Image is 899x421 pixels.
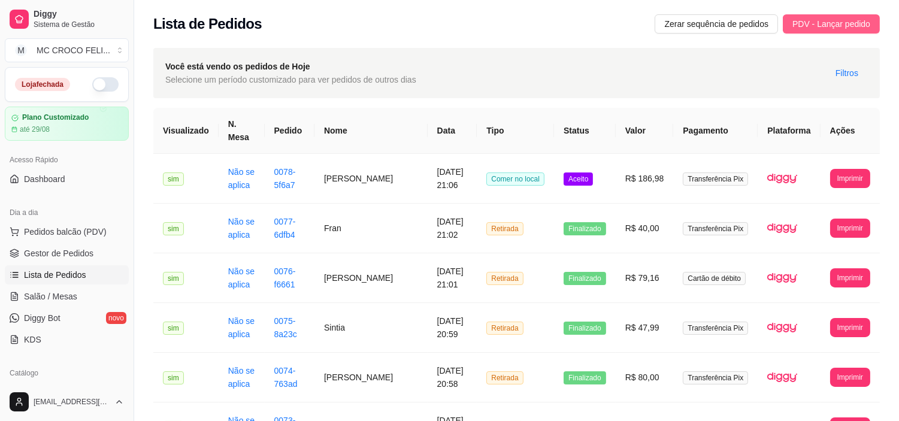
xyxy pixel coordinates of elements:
[564,371,606,384] span: Finalizado
[24,226,107,238] span: Pedidos balcão (PDV)
[792,17,870,31] span: PDV - Lançar pedido
[655,14,778,34] button: Zerar sequência de pedidos
[5,387,129,416] button: [EMAIL_ADDRESS][DOMAIN_NAME]
[428,353,477,402] td: [DATE] 20:58
[314,303,428,353] td: Sintia
[163,172,184,186] span: sim
[564,172,593,186] span: Aceito
[274,167,296,190] a: 0078-5f6a7
[5,287,129,306] a: Salão / Mesas
[15,78,70,91] div: Loja fechada
[5,169,129,189] a: Dashboard
[228,217,255,240] a: Não se aplica
[486,371,523,384] span: Retirada
[486,272,523,285] span: Retirada
[24,269,86,281] span: Lista de Pedidos
[34,20,124,29] span: Sistema de Gestão
[683,172,748,186] span: Transferência Pix
[5,265,129,284] a: Lista de Pedidos
[486,322,523,335] span: Retirada
[163,272,184,285] span: sim
[228,167,255,190] a: Não se aplica
[486,172,544,186] span: Comer no local
[428,108,477,154] th: Data
[24,173,65,185] span: Dashboard
[830,268,870,287] button: Imprimir
[165,73,416,86] span: Selecione um período customizado para ver pedidos de outros dias
[163,371,184,384] span: sim
[314,253,428,303] td: [PERSON_NAME]
[486,222,523,235] span: Retirada
[428,303,477,353] td: [DATE] 20:59
[5,150,129,169] div: Acesso Rápido
[767,213,797,243] img: diggy
[683,371,748,384] span: Transferência Pix
[274,217,296,240] a: 0077-6dfb4
[5,38,129,62] button: Select a team
[20,125,50,134] article: até 29/08
[34,397,110,407] span: [EMAIL_ADDRESS][DOMAIN_NAME]
[165,62,310,71] strong: Você está vendo os pedidos de Hoje
[24,247,93,259] span: Gestor de Pedidos
[5,330,129,349] a: KDS
[5,107,129,141] a: Plano Customizadoaté 29/08
[314,353,428,402] td: [PERSON_NAME]
[228,266,255,289] a: Não se aplica
[5,203,129,222] div: Dia a dia
[683,222,748,235] span: Transferência Pix
[821,108,880,154] th: Ações
[5,364,129,383] div: Catálogo
[37,44,110,56] div: MC CROCO FELI ...
[274,366,298,389] a: 0074-763ad
[219,108,265,154] th: N. Mesa
[477,108,554,154] th: Tipo
[830,169,870,188] button: Imprimir
[15,44,27,56] span: M
[314,154,428,204] td: [PERSON_NAME]
[24,290,77,302] span: Salão / Mesas
[428,204,477,253] td: [DATE] 21:02
[428,154,477,204] td: [DATE] 21:06
[5,308,129,328] a: Diggy Botnovo
[163,322,184,335] span: sim
[616,204,674,253] td: R$ 40,00
[830,219,870,238] button: Imprimir
[616,154,674,204] td: R$ 186,98
[228,316,255,339] a: Não se aplica
[314,108,428,154] th: Nome
[34,9,124,20] span: Diggy
[24,312,60,324] span: Diggy Bot
[683,322,748,335] span: Transferência Pix
[783,14,880,34] button: PDV - Lançar pedido
[564,272,606,285] span: Finalizado
[564,222,606,235] span: Finalizado
[664,17,768,31] span: Zerar sequência de pedidos
[616,353,674,402] td: R$ 80,00
[826,63,868,83] button: Filtros
[767,263,797,293] img: diggy
[830,368,870,387] button: Imprimir
[22,113,89,122] article: Plano Customizado
[616,108,674,154] th: Valor
[92,77,119,92] button: Alterar Status
[274,316,297,339] a: 0075-8a23c
[767,163,797,193] img: diggy
[5,5,129,34] a: DiggySistema de Gestão
[616,253,674,303] td: R$ 79,16
[5,222,129,241] button: Pedidos balcão (PDV)
[836,66,858,80] span: Filtros
[767,362,797,392] img: diggy
[314,204,428,253] td: Fran
[153,14,262,34] h2: Lista de Pedidos
[428,253,477,303] td: [DATE] 21:01
[673,108,758,154] th: Pagamento
[616,303,674,353] td: R$ 47,99
[163,222,184,235] span: sim
[767,313,797,343] img: diggy
[274,266,296,289] a: 0076-f6661
[758,108,820,154] th: Plataforma
[564,322,606,335] span: Finalizado
[554,108,616,154] th: Status
[683,272,746,285] span: Cartão de débito
[24,334,41,346] span: KDS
